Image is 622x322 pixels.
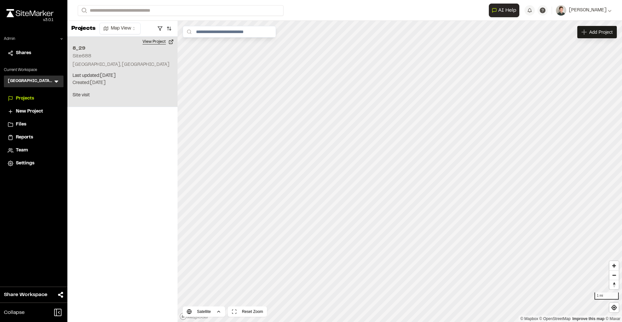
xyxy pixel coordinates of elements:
button: Reset bearing to north [609,280,619,289]
div: 1 mi [594,292,619,300]
span: [PERSON_NAME] [569,7,606,14]
button: Find my location [609,303,619,312]
p: Site visit [73,92,172,99]
div: Open AI Assistant [489,4,522,17]
img: rebrand.png [6,9,53,17]
a: Shares [8,50,60,57]
a: Map feedback [572,316,605,321]
span: New Project [16,108,43,115]
p: Projects [71,24,96,33]
a: Settings [8,160,60,167]
h2: Site688 [73,54,91,58]
button: View Project [139,37,178,47]
a: Files [8,121,60,128]
a: Mapbox logo [179,313,208,320]
span: Share Workspace [4,291,47,299]
button: Reset Zoom [228,306,267,317]
span: Collapse [4,309,25,316]
p: Last updated: [DATE] [73,72,172,79]
a: Maxar [605,316,620,321]
a: OpenStreetMap [539,316,571,321]
p: Current Workspace [4,67,63,73]
button: Zoom out [609,270,619,280]
p: Created: [DATE] [73,79,172,87]
a: New Project [8,108,60,115]
a: Reports [8,134,60,141]
h3: [GEOGRAPHIC_DATA][US_STATE] [8,78,53,85]
button: Open AI Assistant [489,4,519,17]
button: Satellite [183,306,225,317]
h2: 8_29 [73,44,172,52]
p: Admin [4,36,15,42]
span: Shares [16,50,31,57]
p: [GEOGRAPHIC_DATA], [GEOGRAPHIC_DATA] [73,61,172,68]
span: Add Project [589,29,613,35]
div: Oh geez...please don't... [6,17,53,23]
button: [PERSON_NAME] [556,5,612,16]
span: Files [16,121,26,128]
button: Search [78,5,89,16]
img: User [556,5,566,16]
a: Projects [8,95,60,102]
span: Settings [16,160,34,167]
button: Zoom in [609,261,619,270]
a: Team [8,147,60,154]
span: Zoom out [609,271,619,280]
span: Team [16,147,28,154]
a: Mapbox [520,316,538,321]
span: AI Help [498,6,516,14]
span: Reports [16,134,33,141]
span: Projects [16,95,34,102]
